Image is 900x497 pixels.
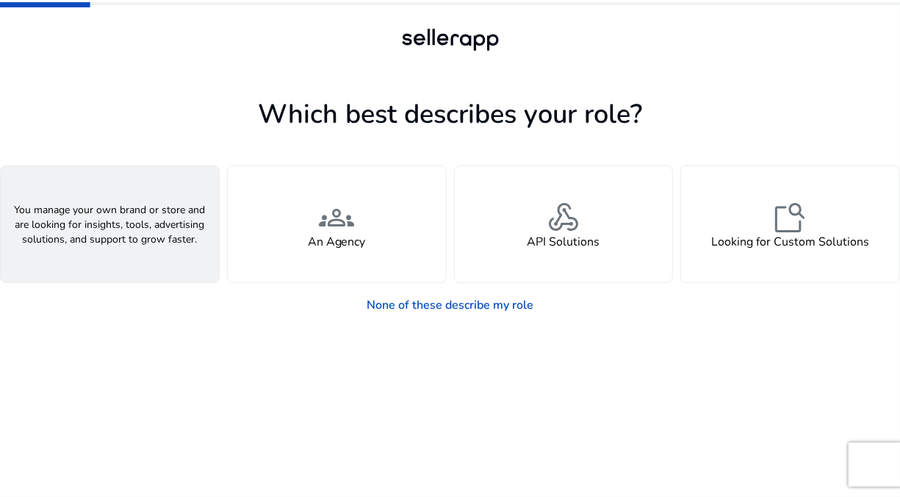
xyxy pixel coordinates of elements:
[773,200,808,235] span: feature_search
[546,200,581,235] span: webhook
[227,165,447,283] button: groupsAn Agency
[308,235,366,249] h4: An Agency
[527,235,600,249] h4: API Solutions
[454,165,674,283] button: webhookAPI Solutions
[711,235,869,249] h4: Looking for Custom Solutions
[355,290,545,320] a: None of these describe my role
[319,200,354,235] span: groups
[680,165,900,283] button: feature_searchLooking for Custom Solutions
